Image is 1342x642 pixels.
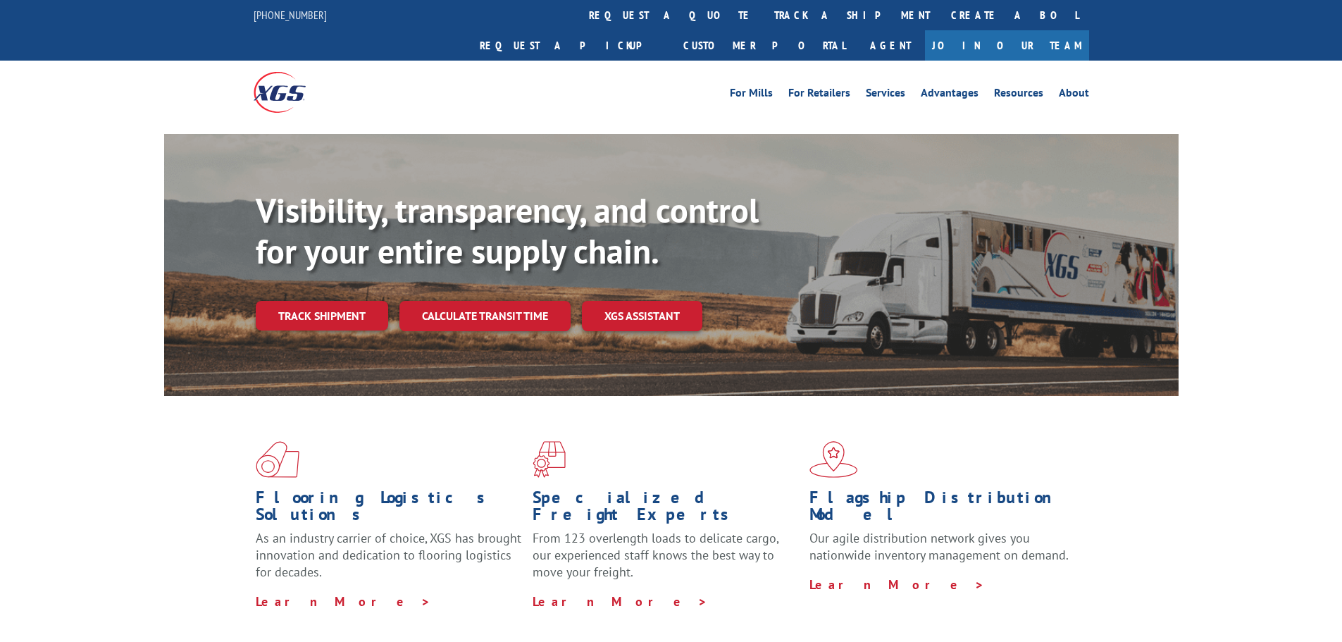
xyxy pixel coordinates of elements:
img: xgs-icon-total-supply-chain-intelligence-red [256,441,299,478]
h1: Specialized Freight Experts [533,489,799,530]
a: Learn More > [533,593,708,610]
h1: Flagship Distribution Model [809,489,1076,530]
a: About [1059,87,1089,103]
h1: Flooring Logistics Solutions [256,489,522,530]
span: Our agile distribution network gives you nationwide inventory management on demand. [809,530,1069,563]
a: Join Our Team [925,30,1089,61]
a: Request a pickup [469,30,673,61]
b: Visibility, transparency, and control for your entire supply chain. [256,188,759,273]
a: XGS ASSISTANT [582,301,702,331]
a: Learn More > [809,576,985,593]
a: Agent [856,30,925,61]
a: [PHONE_NUMBER] [254,8,327,22]
img: xgs-icon-focused-on-flooring-red [533,441,566,478]
a: For Mills [730,87,773,103]
span: As an industry carrier of choice, XGS has brought innovation and dedication to flooring logistics... [256,530,521,580]
a: Learn More > [256,593,431,610]
a: Track shipment [256,301,388,331]
a: Advantages [921,87,978,103]
a: Services [866,87,905,103]
img: xgs-icon-flagship-distribution-model-red [809,441,858,478]
a: Customer Portal [673,30,856,61]
a: Resources [994,87,1043,103]
p: From 123 overlength loads to delicate cargo, our experienced staff knows the best way to move you... [533,530,799,593]
a: For Retailers [788,87,850,103]
a: Calculate transit time [399,301,571,331]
